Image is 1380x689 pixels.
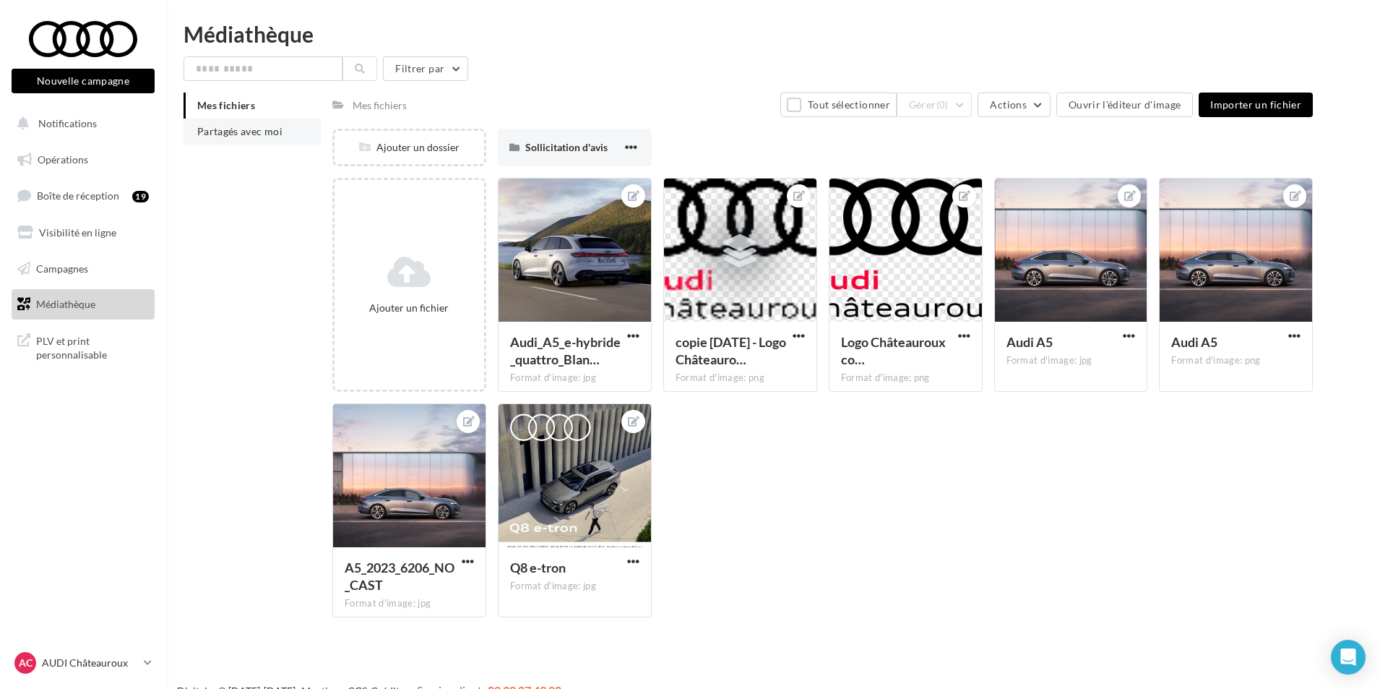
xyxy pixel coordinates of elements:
button: Filtrer par [383,56,468,81]
span: (0) [936,99,949,111]
div: Format d'image: png [1171,354,1301,367]
span: Médiathèque [36,298,95,310]
div: Format d'image: jpg [345,597,474,610]
button: Actions [978,93,1050,117]
span: A5_2023_6206_NO_CAST [345,560,454,593]
span: Opérations [38,153,88,166]
button: Nouvelle campagne [12,69,155,93]
div: Mes fichiers [353,98,407,113]
span: PLV et print personnalisable [36,331,149,362]
div: Format d'image: jpg [510,372,639,385]
button: Gérer(0) [897,93,973,117]
div: Format d'image: jpg [510,580,639,593]
a: Opérations [9,145,158,175]
button: Ouvrir l'éditeur d'image [1056,93,1193,117]
span: Visibilité en ligne [39,226,116,239]
button: Importer un fichier [1199,93,1313,117]
span: Importer un fichier [1210,98,1301,111]
span: Mes fichiers [197,99,255,111]
p: AUDI Châteauroux [42,656,138,670]
a: Médiathèque [9,289,158,320]
div: Médiathèque [184,23,1363,45]
a: Visibilité en ligne [9,218,158,248]
span: AC [19,656,33,670]
div: Ajouter un fichier [340,301,478,315]
div: 19 [132,191,149,202]
span: Sollicitation d'avis [525,141,608,153]
a: Boîte de réception19 [9,180,158,211]
div: Ajouter un dossier [335,140,484,155]
div: Format d'image: png [841,372,970,385]
span: Notifications [38,117,97,129]
a: PLV et print personnalisable [9,325,158,368]
div: Open Intercom Messenger [1331,640,1366,675]
a: AC AUDI Châteauroux [12,649,155,677]
span: Q8 e-tron [510,560,566,575]
a: Campagnes [9,254,158,284]
span: Partagés avec moi [197,125,283,137]
span: Actions [990,98,1026,111]
span: Audi_A5_e-hybride_quattro_Blanc_Glacier (2) [510,334,621,367]
span: Logo Châteauroux couleur [841,334,946,367]
div: Format d'image: png [676,372,805,385]
span: Boîte de réception [37,189,119,202]
span: Audi A5 [1171,334,1217,350]
span: Campagnes [36,262,88,274]
span: copie 15-05-2025 - Logo Châteauroux couleur [676,334,786,367]
button: Tout sélectionner [780,93,896,117]
div: Format d'image: jpg [1006,354,1136,367]
span: Audi A5 [1006,334,1053,350]
button: Notifications [9,108,152,139]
